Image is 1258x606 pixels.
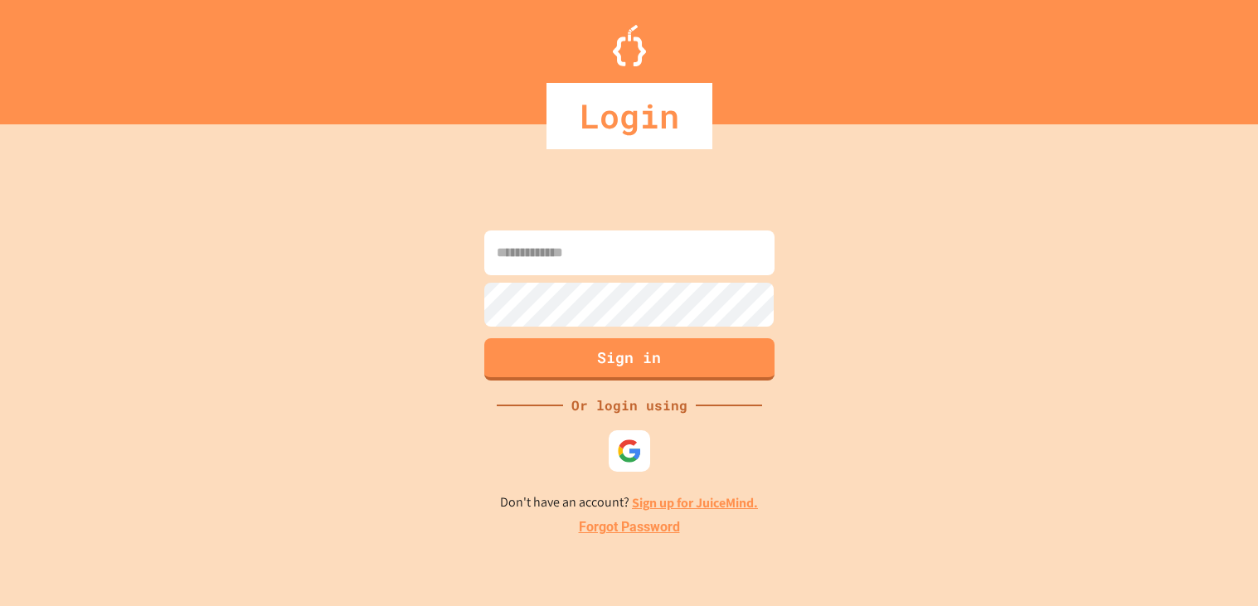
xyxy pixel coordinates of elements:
button: Sign in [484,338,775,381]
div: Login [546,83,712,149]
a: Forgot Password [579,517,680,537]
img: google-icon.svg [617,439,642,463]
img: Logo.svg [613,25,646,66]
div: Or login using [563,395,696,415]
p: Don't have an account? [500,492,758,513]
a: Sign up for JuiceMind. [632,494,758,511]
